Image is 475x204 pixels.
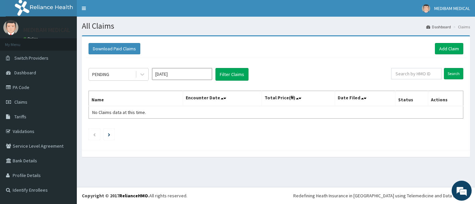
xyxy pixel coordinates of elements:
[82,22,470,30] h1: All Claims
[215,68,249,81] button: Filter Claims
[422,4,430,13] img: User Image
[14,70,36,76] span: Dashboard
[152,68,212,80] input: Select Month and Year
[77,187,475,204] footer: All rights reserved.
[391,68,442,79] input: Search by HMO ID
[435,43,463,54] a: Add Claim
[119,193,148,199] a: RelianceHMO
[262,91,335,106] th: Total Price(₦)
[335,91,395,106] th: Date Filed
[89,91,183,106] th: Name
[183,91,262,106] th: Encounter Date
[92,109,146,115] span: No Claims data at this time.
[452,24,470,30] li: Claims
[395,91,428,106] th: Status
[293,192,470,199] div: Redefining Heath Insurance in [GEOGRAPHIC_DATA] using Telemedicine and Data Science!
[23,36,39,41] a: Online
[14,114,26,120] span: Tariffs
[92,71,109,78] div: PENDING
[14,99,27,105] span: Claims
[82,193,149,199] strong: Copyright © 2017 .
[434,5,470,11] span: MEDIBAM MEDICAL
[108,131,110,137] a: Next page
[3,20,18,35] img: User Image
[444,68,463,79] input: Search
[89,43,140,54] button: Download Paid Claims
[426,24,451,30] a: Dashboard
[93,131,96,137] a: Previous page
[428,91,463,106] th: Actions
[14,55,48,61] span: Switch Providers
[23,27,70,33] p: MEDIBAM MEDICAL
